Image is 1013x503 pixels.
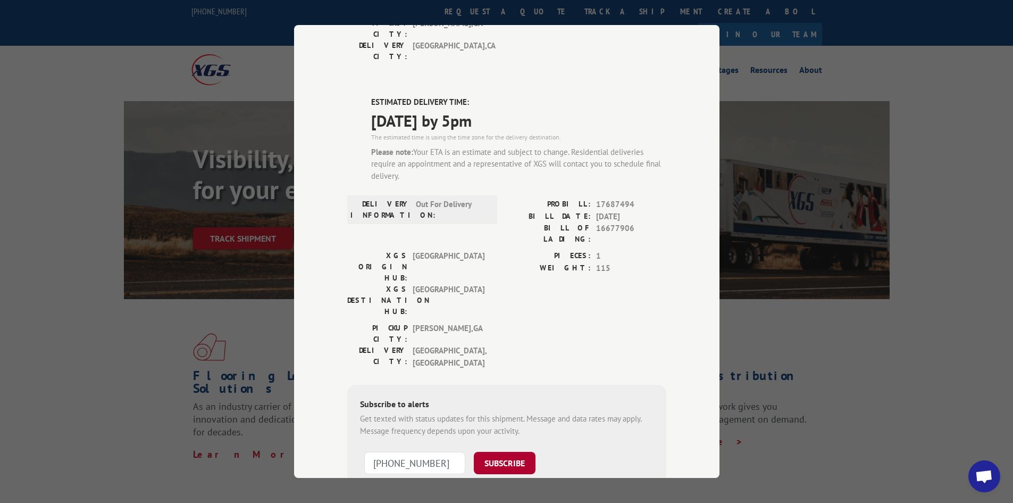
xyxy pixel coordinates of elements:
[507,262,591,275] label: WEIGHT:
[416,199,488,221] span: Out For Delivery
[413,345,484,369] span: [GEOGRAPHIC_DATA] , [GEOGRAPHIC_DATA]
[371,96,666,109] label: ESTIMATED DELIVERY TIME:
[596,250,666,262] span: 1
[413,18,484,40] span: [PERSON_NAME] , GA
[350,199,411,221] label: DELIVERY INFORMATION:
[371,109,666,133] span: [DATE] by 5pm
[507,250,591,262] label: PIECES:
[347,345,407,369] label: DELIVERY CITY:
[596,262,666,275] span: 115
[507,199,591,211] label: PROBILL:
[413,40,484,62] span: [GEOGRAPHIC_DATA] , CA
[596,222,666,245] span: 16677906
[507,211,591,223] label: BILL DATE:
[413,323,484,345] span: [PERSON_NAME] , GA
[364,452,465,474] input: Phone Number
[968,460,1000,492] div: Open chat
[347,250,407,284] label: XGS ORIGIN HUB:
[347,18,407,40] label: PICKUP CITY:
[347,40,407,62] label: DELIVERY CITY:
[347,323,407,345] label: PICKUP CITY:
[360,413,654,437] div: Get texted with status updates for this shipment. Message and data rates may apply. Message frequ...
[596,199,666,211] span: 17687494
[347,284,407,317] label: XGS DESTINATION HUB:
[371,146,666,183] div: Your ETA is an estimate and subject to change. Residential deliveries require an appointment and ...
[413,284,484,317] span: [GEOGRAPHIC_DATA]
[371,133,666,142] div: The estimated time is using the time zone for the delivery destination.
[474,452,535,474] button: SUBSCRIBE
[507,222,591,245] label: BILL OF LADING:
[596,211,666,223] span: [DATE]
[371,147,413,157] strong: Please note:
[413,250,484,284] span: [GEOGRAPHIC_DATA]
[360,398,654,413] div: Subscribe to alerts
